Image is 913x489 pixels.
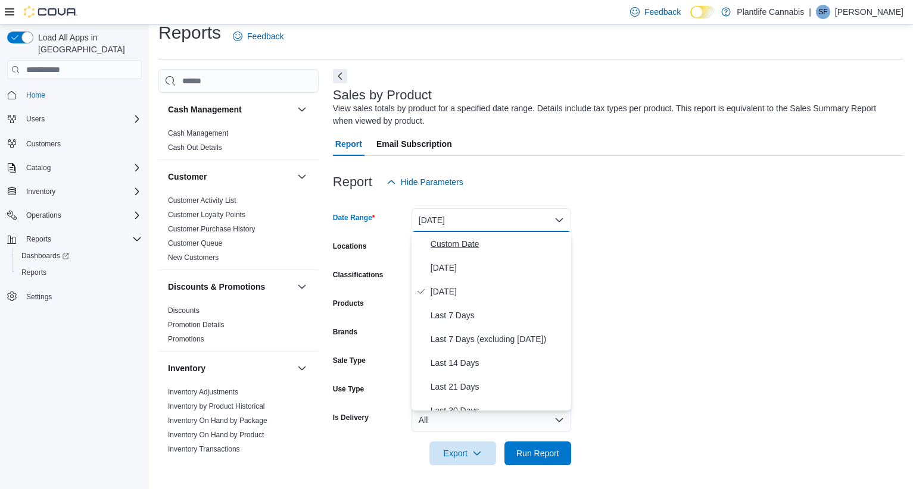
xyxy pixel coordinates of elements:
a: Package Details [168,459,220,468]
button: [DATE] [412,208,571,232]
button: Customer [295,170,309,184]
span: Catalog [21,161,142,175]
span: Inventory On Hand by Product [168,430,264,440]
button: Inventory [2,183,147,200]
button: Catalog [21,161,55,175]
span: Last 30 Days [431,403,566,418]
span: Inventory by Product Historical [168,402,265,411]
button: Home [2,86,147,104]
h3: Discounts & Promotions [168,281,265,293]
p: [PERSON_NAME] [835,5,903,19]
img: Cova [24,6,77,18]
button: Discounts & Promotions [295,280,309,294]
a: Inventory On Hand by Product [168,431,264,439]
span: Inventory [26,187,55,196]
a: Promotion Details [168,321,225,329]
span: Feedback [247,30,283,42]
a: Dashboards [17,249,74,263]
button: Customers [2,134,147,152]
span: Promotion Details [168,320,225,330]
button: Hide Parameters [382,170,468,194]
button: Reports [12,264,147,281]
button: Inventory [21,184,60,199]
button: Cash Management [295,102,309,117]
h3: Report [333,175,372,189]
a: Cash Management [168,129,228,137]
a: Discounts [168,306,200,315]
label: Date Range [333,213,375,222]
h3: Sales by Product [333,88,432,102]
button: Catalog [2,159,147,176]
button: Cash Management [168,104,292,115]
span: [DATE] [431,261,566,275]
div: Customer [158,193,319,269]
span: Users [21,112,142,126]
div: Sean Fisher [816,5,830,19]
button: Settings [2,288,147,305]
span: Dashboards [17,249,142,263]
span: Run Report [516,447,559,459]
p: Plantlife Cannabis [737,5,804,19]
span: Last 21 Days [431,380,566,394]
input: Dark Mode [690,6,715,18]
button: All [412,408,571,432]
span: Email Subscription [376,132,452,156]
span: [DATE] [431,284,566,299]
span: Load All Apps in [GEOGRAPHIC_DATA] [33,32,142,55]
a: Inventory Transactions [168,445,240,453]
button: Next [333,69,347,83]
span: Dark Mode [690,18,691,19]
a: Inventory by Product Historical [168,402,265,410]
span: Feedback [644,6,681,18]
h3: Customer [168,171,207,183]
button: Export [429,441,496,465]
span: Customers [21,136,142,151]
span: Export [437,441,489,465]
span: Package Details [168,459,220,468]
label: Brands [333,327,357,337]
label: Is Delivery [333,413,369,422]
h3: Inventory [168,362,205,374]
span: Last 7 Days (excluding [DATE]) [431,332,566,346]
a: Customers [21,137,66,151]
button: Users [21,112,49,126]
a: New Customers [168,253,219,262]
label: Use Type [333,384,364,394]
button: Inventory [168,362,292,374]
span: Settings [26,292,52,302]
button: Operations [21,208,66,222]
button: Inventory [295,361,309,375]
span: Custom Date [431,237,566,251]
span: Report [335,132,362,156]
span: Inventory [21,184,142,199]
span: Cash Out Details [168,143,222,152]
span: SF [818,5,827,19]
a: Promotions [168,335,204,343]
span: New Customers [168,253,219,262]
div: Select listbox [412,232,571,410]
span: Customer Loyalty Points [168,210,245,220]
a: Reports [17,265,51,280]
span: Reports [26,234,51,244]
span: Hide Parameters [401,176,463,188]
label: Locations [333,242,367,251]
h3: Cash Management [168,104,242,115]
span: Settings [21,289,142,304]
span: Inventory Adjustments [168,387,238,397]
label: Sale Type [333,356,366,365]
span: Operations [26,211,61,220]
span: Users [26,114,45,124]
span: Catalog [26,163,51,173]
a: Customer Activity List [168,196,236,205]
button: Reports [21,232,56,246]
div: View sales totals by product for a specified date range. Details include tax types per product. T... [333,102,898,127]
span: Discounts [168,306,200,315]
span: Reports [21,232,142,246]
label: Products [333,299,364,308]
a: Customer Queue [168,239,222,247]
